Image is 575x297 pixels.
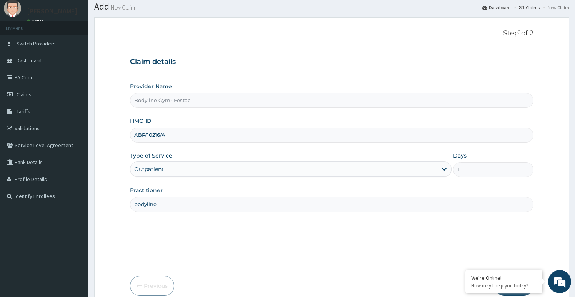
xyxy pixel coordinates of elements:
[17,91,32,98] span: Claims
[540,4,569,11] li: New Claim
[130,117,152,125] label: HMO ID
[130,58,533,66] h3: Claim details
[130,82,172,90] label: Provider Name
[130,276,174,296] button: Previous
[17,108,30,115] span: Tariffs
[17,40,56,47] span: Switch Providers
[130,186,163,194] label: Practitioner
[94,2,569,12] h1: Add
[482,4,511,11] a: Dashboard
[130,128,533,143] input: Enter HMO ID
[40,43,129,53] div: Chat with us now
[4,210,147,237] textarea: Type your message and hit 'Enter'
[126,4,145,22] div: Minimize live chat window
[453,152,467,159] label: Days
[471,282,537,289] p: How may I help you today?
[109,5,135,10] small: New Claim
[471,274,537,281] div: We're Online!
[130,152,172,159] label: Type of Service
[519,4,540,11] a: Claims
[130,197,533,212] input: Enter Name
[130,29,533,38] p: Step 1 of 2
[17,57,42,64] span: Dashboard
[27,8,77,15] p: [PERSON_NAME]
[27,18,45,24] a: Online
[14,39,31,58] img: d_794563401_company_1708531726252_794563401
[45,97,106,175] span: We're online!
